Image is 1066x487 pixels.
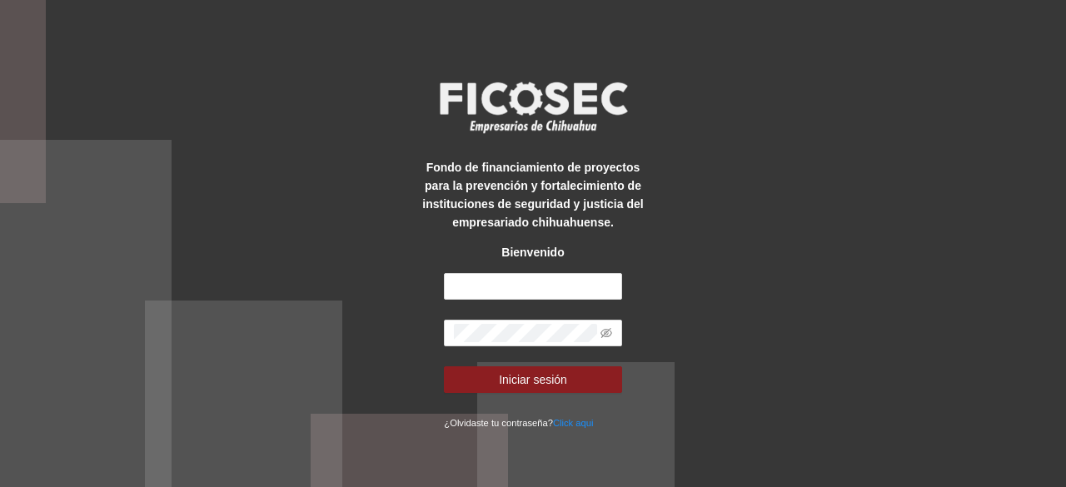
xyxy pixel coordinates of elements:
span: eye-invisible [600,327,612,339]
a: Click aqui [553,418,594,428]
small: ¿Olvidaste tu contraseña? [444,418,593,428]
strong: Fondo de financiamiento de proyectos para la prevención y fortalecimiento de instituciones de seg... [422,161,643,229]
img: logo [429,77,637,138]
strong: Bienvenido [501,246,564,259]
span: Iniciar sesión [499,370,567,389]
button: Iniciar sesión [444,366,621,393]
